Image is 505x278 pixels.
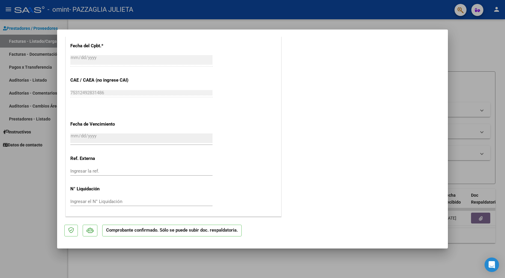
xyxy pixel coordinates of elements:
p: Ref. Externa [70,155,132,162]
div: Open Intercom Messenger [485,258,499,272]
p: N° Liquidación [70,186,132,192]
p: Fecha de Vencimiento [70,121,132,128]
p: Comprobante confirmado. Sólo se puede subir doc. respaldatoria. [102,225,242,236]
p: CAE / CAEA (no ingrese CAI) [70,77,132,84]
p: Fecha del Cpbt. [70,42,132,49]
